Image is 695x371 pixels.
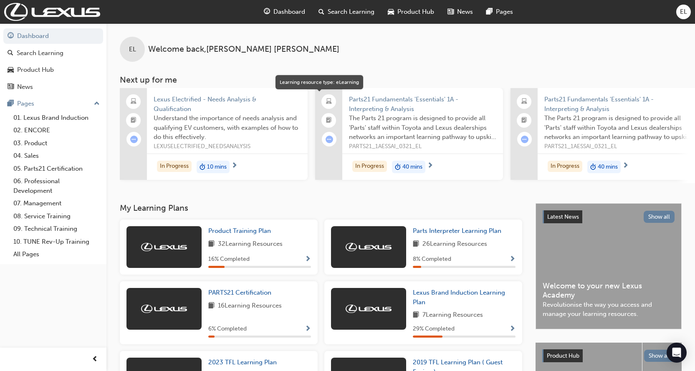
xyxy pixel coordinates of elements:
[3,96,103,111] button: Pages
[10,210,103,223] a: 08. Service Training
[3,79,103,95] a: News
[129,45,136,54] span: EL
[208,227,271,235] span: Product Training Plan
[521,115,527,126] span: booktick-icon
[208,239,215,250] span: book-icon
[10,111,103,124] a: 01. Lexus Brand Induction
[644,350,675,362] button: Show all
[154,114,301,142] span: Understand the importance of needs analysis and qualifying EV customers, with examples of how to ...
[349,142,496,151] span: PARTS21_1AESSAI_0321_EL
[402,162,422,172] span: 40 mins
[326,136,333,143] span: learningRecordVerb_ATTEMPT-icon
[521,96,527,107] span: laptop-icon
[130,136,138,143] span: learningRecordVerb_ATTEMPT-icon
[413,289,505,306] span: Lexus Brand Induction Learning Plan
[10,235,103,248] a: 10. TUNE Rev-Up Training
[208,289,271,296] span: PARTS21 Certification
[413,239,419,250] span: book-icon
[8,50,13,57] span: search-icon
[536,203,682,329] a: Latest NewsShow allWelcome to your new Lexus AcademyRevolutionise the way you access and manage y...
[427,162,433,170] span: next-icon
[305,254,311,265] button: Show Progress
[388,7,394,17] span: car-icon
[548,161,582,172] div: In Progress
[349,114,496,142] span: The Parts 21 program is designed to provide all 'Parts' staff within Toyota and Lexus dealerships...
[208,255,250,264] span: 16 % Completed
[3,62,103,78] a: Product Hub
[305,324,311,334] button: Show Progress
[218,301,282,311] span: 16 Learning Resources
[590,162,596,172] span: duration-icon
[543,300,675,319] span: Revolutionise the way you access and manage your learning resources.
[413,310,419,321] span: book-icon
[413,227,501,235] span: Parts Interpreter Learning Plan
[547,352,579,359] span: Product Hub
[413,226,505,236] a: Parts Interpreter Learning Plan
[305,256,311,263] span: Show Progress
[667,343,687,363] div: Open Intercom Messenger
[326,115,332,126] span: booktick-icon
[218,239,283,250] span: 32 Learning Resources
[509,324,516,334] button: Show Progress
[264,7,270,17] span: guage-icon
[10,197,103,210] a: 07. Management
[352,161,387,172] div: In Progress
[148,45,339,54] span: Welcome back , [PERSON_NAME] [PERSON_NAME]
[208,324,247,334] span: 6 % Completed
[141,305,187,313] img: Trak
[318,7,324,17] span: search-icon
[8,83,14,91] span: news-icon
[207,162,227,172] span: 10 mins
[10,162,103,175] a: 05. Parts21 Certification
[447,7,454,17] span: news-icon
[315,88,503,180] a: Parts21 Fundamentals 'Essentials' 1A - Interpreting & AnalysisThe Parts 21 program is designed to...
[10,248,103,261] a: All Pages
[131,115,136,126] span: booktick-icon
[208,226,274,236] a: Product Training Plan
[3,45,103,61] a: Search Learning
[10,222,103,235] a: 09. Technical Training
[10,137,103,150] a: 03. Product
[3,28,103,44] a: Dashboard
[346,243,392,251] img: Trak
[92,354,98,365] span: prev-icon
[3,27,103,96] button: DashboardSearch LearningProduct HubNews
[521,136,528,143] span: learningRecordVerb_ATTEMPT-icon
[397,7,434,17] span: Product Hub
[413,288,516,307] a: Lexus Brand Induction Learning Plan
[8,66,14,74] span: car-icon
[305,326,311,333] span: Show Progress
[154,95,301,114] span: Lexus Electrified - Needs Analysis & Qualification
[312,3,381,20] a: search-iconSearch Learning
[644,211,675,223] button: Show all
[208,288,275,298] a: PARTS21 Certification
[231,162,238,170] span: next-icon
[17,48,63,58] div: Search Learning
[106,75,695,85] h3: Next up for me
[622,162,629,170] span: next-icon
[544,142,692,151] span: PARTS21_1AESSAI_0321_EL
[10,175,103,197] a: 06. Professional Development
[17,82,33,92] div: News
[273,7,305,17] span: Dashboard
[543,210,675,224] a: Latest NewsShow all
[275,75,363,89] div: Learning resource type: eLearning
[422,239,487,250] span: 26 Learning Resources
[208,358,280,367] a: 2023 TFL Learning Plan
[413,324,455,334] span: 29 % Completed
[544,95,692,114] span: Parts21 Fundamentals 'Essentials' 1A - Interpreting & Analysis
[208,358,277,366] span: 2023 TFL Learning Plan
[509,256,516,263] span: Show Progress
[154,142,301,151] span: LEXUSELECTRIFIED_NEEDSANALYSIS
[509,254,516,265] button: Show Progress
[413,255,451,264] span: 8 % Completed
[457,7,473,17] span: News
[120,203,522,213] h3: My Learning Plans
[680,7,687,17] span: EL
[441,3,480,20] a: news-iconNews
[542,349,675,363] a: Product HubShow all
[496,7,513,17] span: Pages
[157,161,192,172] div: In Progress
[17,65,54,75] div: Product Hub
[17,99,34,109] div: Pages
